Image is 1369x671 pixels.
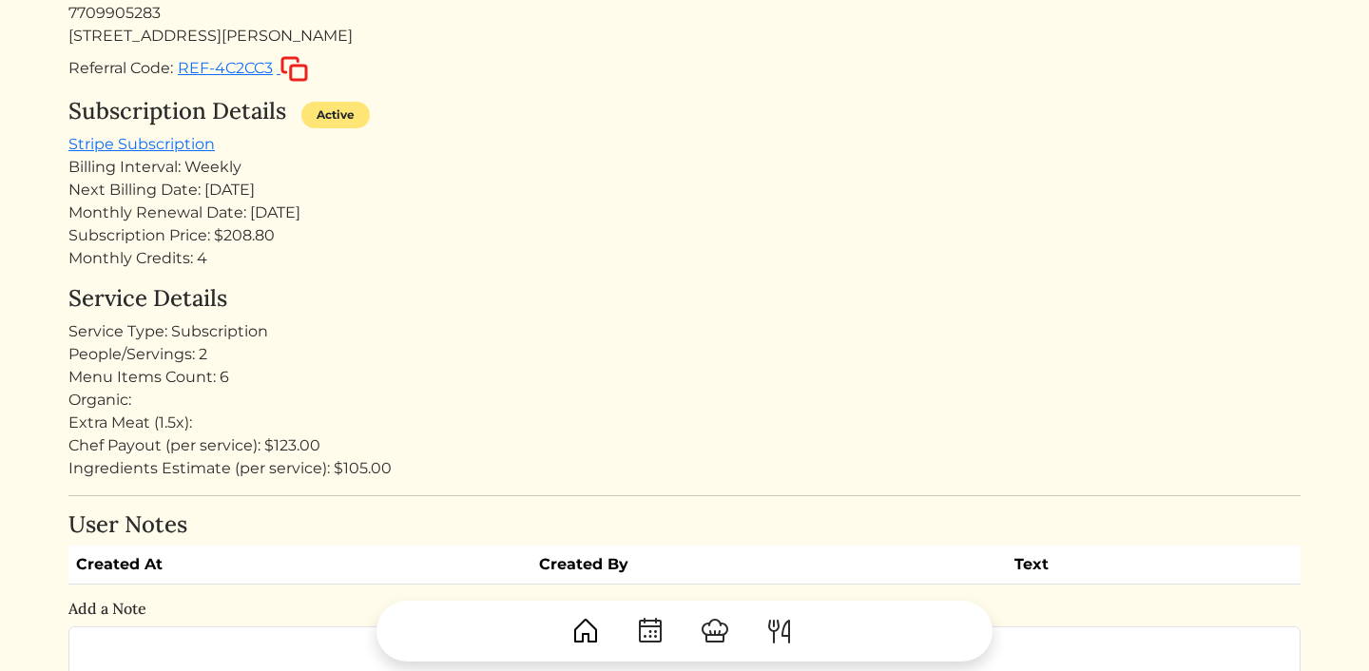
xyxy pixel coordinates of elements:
[68,179,1301,201] div: Next Billing Date: [DATE]
[68,285,1301,313] h4: Service Details
[700,616,730,646] img: ChefHat-a374fb509e4f37eb0702ca99f5f64f3b6956810f32a249b33092029f8484b388.svg
[178,59,273,77] span: REF-4C2CC3
[764,616,795,646] img: ForkKnife-55491504ffdb50bab0c1e09e7649658475375261d09fd45db06cec23bce548bf.svg
[68,25,1301,48] div: [STREET_ADDRESS][PERSON_NAME]
[68,224,1301,247] div: Subscription Price: $208.80
[68,135,215,153] a: Stripe Subscription
[68,247,1301,270] div: Monthly Credits: 4
[1007,546,1231,585] th: Text
[68,156,1301,179] div: Billing Interval: Weekly
[635,616,665,646] img: CalendarDots-5bcf9d9080389f2a281d69619e1c85352834be518fbc73d9501aef674afc0d57.svg
[68,546,531,585] th: Created At
[570,616,601,646] img: House-9bf13187bcbb5817f509fe5e7408150f90897510c4275e13d0d5fca38e0b5951.svg
[68,434,1301,457] div: Chef Payout (per service): $123.00
[68,457,1301,480] div: Ingredients Estimate (per service): $105.00
[177,55,309,83] button: REF-4C2CC3
[301,102,370,128] div: Active
[68,511,1301,539] h4: User Notes
[68,98,286,125] h4: Subscription Details
[68,412,1301,434] div: Extra Meat (1.5x):
[68,389,1301,412] div: Organic:
[280,56,308,82] img: copy-c88c4d5ff2289bbd861d3078f624592c1430c12286b036973db34a3c10e19d95.svg
[68,59,173,77] span: Referral Code:
[68,320,1301,343] div: Service Type: Subscription
[68,366,1301,389] div: Menu Items Count: 6
[68,343,1301,366] div: People/Servings: 2
[531,546,1007,585] th: Created By
[68,201,1301,224] div: Monthly Renewal Date: [DATE]
[68,2,1301,25] div: 7709905283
